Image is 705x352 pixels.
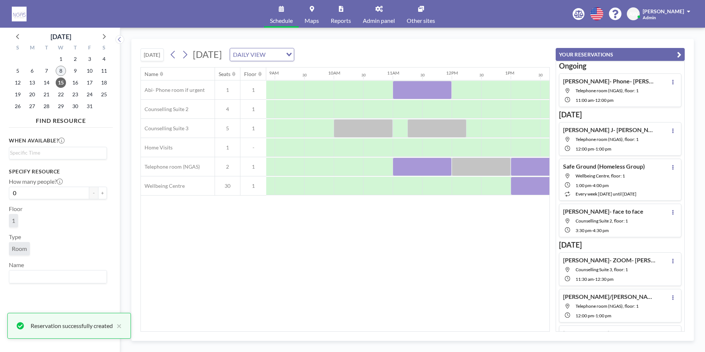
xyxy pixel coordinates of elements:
[576,137,639,142] span: Telephone room (NGAS), floor: 1
[446,70,458,76] div: 12PM
[559,240,681,249] h3: [DATE]
[9,270,107,283] div: Search for option
[141,183,185,189] span: Wellbeing Centre
[593,183,609,188] span: 4:00 PM
[215,125,240,132] span: 5
[99,66,109,76] span: Saturday, October 11, 2025
[305,18,319,24] span: Maps
[563,293,655,300] h4: [PERSON_NAME]/[PERSON_NAME]- Over the phone
[51,31,71,42] div: [DATE]
[25,44,39,53] div: M
[39,44,54,53] div: T
[331,18,351,24] span: Reports
[270,18,293,24] span: Schedule
[269,70,279,76] div: 9AM
[9,205,22,213] label: Floor
[240,183,266,189] span: 1
[9,261,24,269] label: Name
[145,71,158,77] div: Name
[591,228,593,233] span: -
[563,329,655,337] h4: [PERSON_NAME]- Home Visit- JW-Great Gonerby
[56,101,66,111] span: Wednesday, October 29, 2025
[559,61,681,70] h3: Ongoing
[407,18,435,24] span: Other sites
[595,97,614,103] span: 12:00 PM
[12,7,27,21] img: organization-logo
[141,125,188,132] span: Counselling Suite 3
[361,73,366,77] div: 30
[387,70,399,76] div: 11AM
[141,87,205,93] span: Abi- Phone room if urgent
[576,276,594,282] span: 11:30 AM
[13,66,23,76] span: Sunday, October 5, 2025
[576,173,625,179] span: Wellbeing Centre, floor: 1
[595,276,614,282] span: 12:30 PM
[576,97,594,103] span: 11:00 AM
[302,73,307,77] div: 30
[41,66,52,76] span: Tuesday, October 7, 2025
[41,89,52,100] span: Tuesday, October 21, 2025
[563,77,655,85] h4: [PERSON_NAME]- Phone- [PERSON_NAME]
[594,276,595,282] span: -
[240,144,266,151] span: -
[576,191,636,197] span: every week [DATE] until [DATE]
[10,272,103,282] input: Search for option
[268,50,282,59] input: Search for option
[576,146,594,152] span: 12:00 PM
[576,303,639,309] span: Telephone room (NGAS), floor: 1
[56,77,66,88] span: Wednesday, October 15, 2025
[9,168,107,175] h3: Specify resource
[70,101,80,111] span: Thursday, October 30, 2025
[84,77,95,88] span: Friday, October 17, 2025
[41,77,52,88] span: Tuesday, October 14, 2025
[576,183,591,188] span: 1:00 PM
[232,50,267,59] span: DAILY VIEW
[113,321,122,330] button: close
[13,77,23,88] span: Sunday, October 12, 2025
[576,313,594,318] span: 12:00 PM
[82,44,97,53] div: F
[559,110,681,119] h3: [DATE]
[27,66,37,76] span: Monday, October 6, 2025
[99,77,109,88] span: Saturday, October 18, 2025
[576,88,639,93] span: Telephone room (NGAS), floor: 1
[9,178,63,185] label: How many people?
[99,54,109,64] span: Saturday, October 4, 2025
[244,71,257,77] div: Floor
[240,106,266,113] span: 1
[594,146,595,152] span: -
[84,66,95,76] span: Friday, October 10, 2025
[240,163,266,170] span: 1
[70,66,80,76] span: Thursday, October 9, 2025
[141,106,188,113] span: Counselling Suite 2
[41,101,52,111] span: Tuesday, October 28, 2025
[230,48,294,61] div: Search for option
[141,144,173,151] span: Home Visits
[54,44,68,53] div: W
[84,54,95,64] span: Friday, October 3, 2025
[591,183,593,188] span: -
[27,101,37,111] span: Monday, October 27, 2025
[215,106,240,113] span: 4
[68,44,82,53] div: T
[98,187,107,199] button: +
[643,15,656,20] span: Admin
[215,183,240,189] span: 30
[576,267,628,272] span: Counselling Suite 3, floor: 1
[9,114,113,124] h4: FIND RESOURCE
[556,48,685,61] button: YOUR RESERVATIONS
[56,66,66,76] span: Wednesday, October 8, 2025
[576,218,628,224] span: Counselling Suite 2, floor: 1
[70,77,80,88] span: Thursday, October 16, 2025
[215,144,240,151] span: 1
[563,163,645,170] h4: Safe Ground (Homeless Group)
[13,89,23,100] span: Sunday, October 19, 2025
[89,187,98,199] button: -
[479,73,484,77] div: 30
[563,126,655,134] h4: [PERSON_NAME] J- [PERSON_NAME]- over the phone
[84,101,95,111] span: Friday, October 31, 2025
[215,87,240,93] span: 1
[27,89,37,100] span: Monday, October 20, 2025
[141,163,200,170] span: Telephone room (NGAS)
[595,313,611,318] span: 1:00 PM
